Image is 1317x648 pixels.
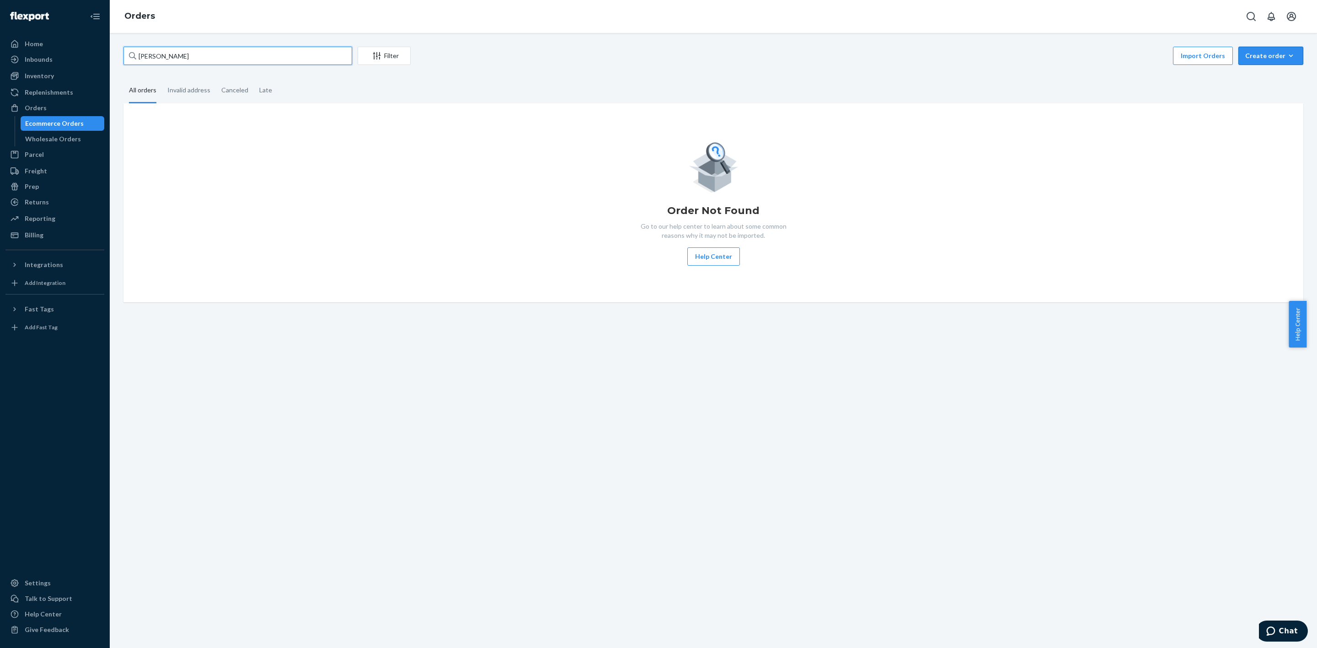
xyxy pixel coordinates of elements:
[5,52,104,67] a: Inbounds
[25,625,69,634] div: Give Feedback
[1245,51,1296,60] div: Create order
[123,47,352,65] input: Search orders
[25,39,43,48] div: Home
[5,101,104,115] a: Orders
[5,302,104,316] button: Fast Tags
[633,222,793,240] p: Go to our help center to learn about some common reasons why it may not be imported.
[25,198,49,207] div: Returns
[117,3,162,30] ol: breadcrumbs
[21,132,105,146] a: Wholesale Orders
[5,591,104,606] button: Talk to Support
[25,166,47,176] div: Freight
[1289,301,1306,348] button: Help Center
[25,88,73,97] div: Replenishments
[358,51,410,60] div: Filter
[25,279,65,287] div: Add Integration
[687,247,740,266] button: Help Center
[5,69,104,83] a: Inventory
[358,47,411,65] button: Filter
[1282,7,1301,26] button: Open account menu
[5,576,104,590] a: Settings
[25,71,54,80] div: Inventory
[25,305,54,314] div: Fast Tags
[129,78,156,103] div: All orders
[1262,7,1280,26] button: Open notifications
[25,119,84,128] div: Ecommerce Orders
[5,147,104,162] a: Parcel
[25,103,47,112] div: Orders
[25,323,58,331] div: Add Fast Tag
[5,607,104,621] a: Help Center
[25,610,62,619] div: Help Center
[259,78,272,102] div: Late
[25,594,72,603] div: Talk to Support
[25,230,43,240] div: Billing
[25,214,55,223] div: Reporting
[1173,47,1233,65] button: Import Orders
[10,12,49,21] img: Flexport logo
[1238,47,1303,65] button: Create order
[5,257,104,272] button: Integrations
[25,134,81,144] div: Wholesale Orders
[21,116,105,131] a: Ecommerce Orders
[5,179,104,194] a: Prep
[5,622,104,637] button: Give Feedback
[25,182,39,191] div: Prep
[25,150,44,159] div: Parcel
[5,195,104,209] a: Returns
[86,7,104,26] button: Close Navigation
[5,37,104,51] a: Home
[689,140,739,193] img: Empty list
[5,211,104,226] a: Reporting
[25,578,51,588] div: Settings
[667,204,760,218] h1: Order Not Found
[5,228,104,242] a: Billing
[1242,7,1260,26] button: Open Search Box
[25,260,63,269] div: Integrations
[5,85,104,100] a: Replenishments
[5,320,104,335] a: Add Fast Tag
[5,276,104,290] a: Add Integration
[221,78,248,102] div: Canceled
[124,11,155,21] a: Orders
[167,78,210,102] div: Invalid address
[25,55,53,64] div: Inbounds
[5,164,104,178] a: Freight
[1259,621,1308,643] iframe: Opens a widget where you can chat to one of our agents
